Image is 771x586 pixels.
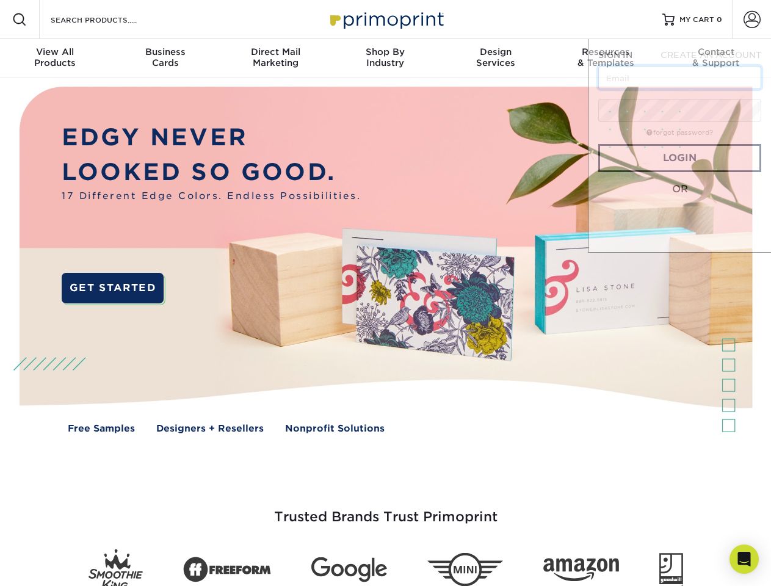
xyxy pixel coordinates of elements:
[29,480,743,540] h3: Trusted Brands Trust Primoprint
[325,6,447,32] img: Primoprint
[330,39,440,78] a: Shop ByIndustry
[311,557,387,582] img: Google
[598,144,761,172] a: Login
[679,15,714,25] span: MY CART
[220,46,330,68] div: Marketing
[3,549,104,582] iframe: Google Customer Reviews
[441,46,551,57] span: Design
[62,155,361,190] p: LOOKED SO GOOD.
[68,422,135,436] a: Free Samples
[646,129,713,137] a: forgot password?
[441,46,551,68] div: Services
[543,559,619,582] img: Amazon
[598,66,761,89] input: Email
[220,39,330,78] a: Direct MailMarketing
[110,46,220,68] div: Cards
[156,422,264,436] a: Designers + Resellers
[661,50,761,60] span: CREATE AN ACCOUNT
[551,46,661,68] div: & Templates
[62,189,361,203] span: 17 Different Edge Colors. Endless Possibilities.
[717,15,722,24] span: 0
[659,553,683,586] img: Goodwill
[285,422,385,436] a: Nonprofit Solutions
[551,46,661,57] span: Resources
[62,120,361,155] p: EDGY NEVER
[49,12,168,27] input: SEARCH PRODUCTS.....
[598,50,632,60] span: SIGN IN
[330,46,440,68] div: Industry
[110,46,220,57] span: Business
[729,544,759,574] div: Open Intercom Messenger
[551,39,661,78] a: Resources& Templates
[62,273,164,303] a: GET STARTED
[330,46,440,57] span: Shop By
[220,46,330,57] span: Direct Mail
[110,39,220,78] a: BusinessCards
[598,182,761,197] div: OR
[441,39,551,78] a: DesignServices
